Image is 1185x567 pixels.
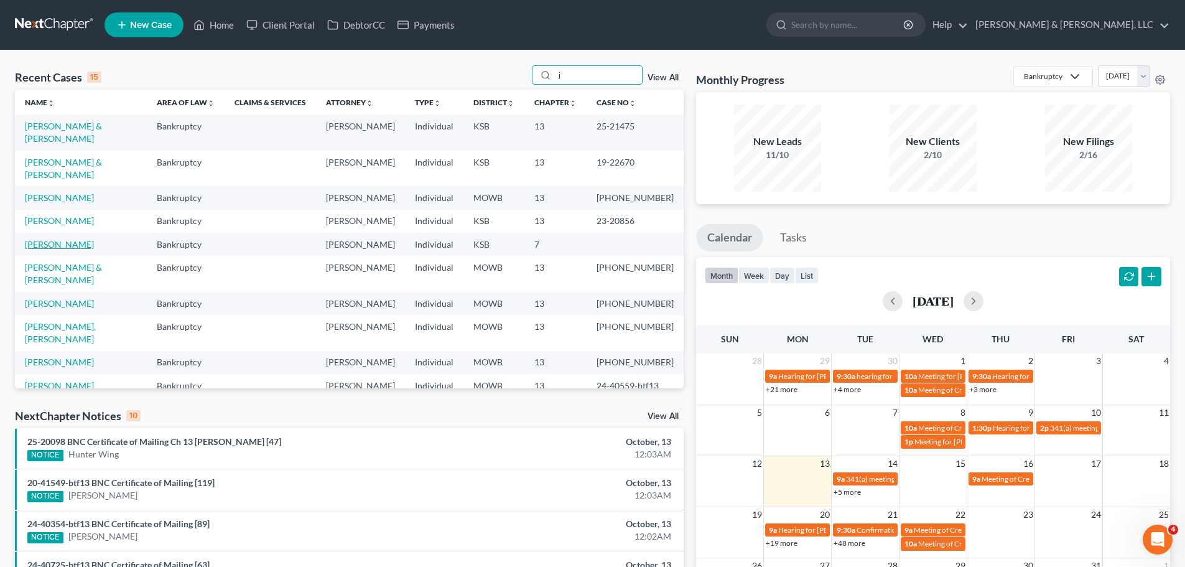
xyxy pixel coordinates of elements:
div: NOTICE [27,491,63,502]
span: 8 [959,405,967,420]
td: KSB [463,210,524,233]
span: Meeting of Creditors for [PERSON_NAME] [918,385,1056,395]
td: Bankruptcy [147,186,225,209]
td: [PERSON_NAME] [316,115,405,150]
td: 13 [524,210,587,233]
input: Search by name... [791,13,905,36]
a: [PERSON_NAME] [68,530,137,543]
a: +48 more [834,538,865,548]
i: unfold_more [47,100,55,107]
td: Bankruptcy [147,233,225,256]
span: 14 [886,456,899,471]
i: unfold_more [366,100,373,107]
div: NextChapter Notices [15,408,141,423]
a: Chapterunfold_more [534,98,577,107]
span: Confirmation Hearing for [PERSON_NAME] [857,525,999,535]
a: [PERSON_NAME] [25,298,94,309]
td: Individual [405,151,463,186]
td: 13 [524,292,587,315]
a: [PERSON_NAME] [68,489,137,502]
div: New Clients [890,134,977,149]
td: 19-22670 [587,151,684,186]
span: Meeting of Creditors for [PERSON_NAME] & [PERSON_NAME] [918,423,1122,433]
i: unfold_more [569,100,577,107]
span: 341(a) meeting for [PERSON_NAME] [1050,423,1170,433]
button: month [705,267,738,284]
span: 25 [1158,507,1170,522]
span: Hearing for [PERSON_NAME] [992,372,1089,381]
span: 9a [904,525,913,535]
td: [PHONE_NUMBER] [587,351,684,374]
span: 10a [904,385,917,395]
span: 6 [824,405,831,420]
i: unfold_more [207,100,215,107]
span: 17 [1090,456,1102,471]
span: 1:30p [972,423,992,433]
button: week [738,267,769,284]
a: Payments [391,14,461,36]
td: [PERSON_NAME] [316,315,405,350]
span: 18 [1158,456,1170,471]
i: unfold_more [434,100,441,107]
a: [PERSON_NAME] [25,380,94,391]
i: unfold_more [629,100,636,107]
td: MOWB [463,186,524,209]
td: 13 [524,351,587,374]
span: 9a [769,372,777,381]
a: [PERSON_NAME], [PERSON_NAME] [25,321,96,344]
span: 9:30a [837,525,855,535]
button: list [795,267,819,284]
a: Districtunfold_more [473,98,514,107]
span: 28 [751,354,763,368]
h2: [DATE] [913,294,954,307]
span: 4 [1163,354,1170,368]
span: Meeting of Creditors for [PERSON_NAME] [918,539,1056,548]
span: 21 [886,507,899,522]
td: 24-40559-btf13 [587,374,684,397]
a: Typeunfold_more [415,98,441,107]
a: DebtorCC [321,14,391,36]
div: New Leads [734,134,821,149]
td: Individual [405,256,463,291]
span: Sun [721,334,739,344]
span: 2 [1027,354,1034,368]
td: Bankruptcy [147,351,225,374]
span: 5 [756,405,763,420]
a: View All [648,73,679,82]
td: 13 [524,115,587,150]
td: MOWB [463,292,524,315]
td: KSB [463,233,524,256]
h3: Monthly Progress [696,72,784,87]
a: [PERSON_NAME] & [PERSON_NAME] [25,157,102,180]
td: Individual [405,210,463,233]
td: Individual [405,374,463,397]
div: NOTICE [27,532,63,543]
span: 10a [904,372,917,381]
a: +3 more [969,385,997,394]
span: Wed [922,334,943,344]
td: Bankruptcy [147,210,225,233]
a: +21 more [766,385,797,394]
span: 9a [837,474,845,484]
a: Case Nounfold_more [597,98,636,107]
span: 3 [1095,354,1102,368]
a: View All [648,412,679,421]
span: New Case [130,21,172,30]
span: 13 [819,456,831,471]
td: Individual [405,315,463,350]
td: 25-21475 [587,115,684,150]
td: Individual [405,351,463,374]
a: 20-41549-btf13 BNC Certificate of Mailing [119] [27,477,215,488]
td: [PERSON_NAME] [316,374,405,397]
td: KSB [463,115,524,150]
td: [PHONE_NUMBER] [587,256,684,291]
a: [PERSON_NAME] & [PERSON_NAME], LLC [969,14,1169,36]
i: unfold_more [507,100,514,107]
span: 23 [1022,507,1034,522]
span: 9:30a [837,372,855,381]
td: Individual [405,115,463,150]
span: 7 [891,405,899,420]
span: 10a [904,539,917,548]
span: 30 [886,354,899,368]
td: MOWB [463,351,524,374]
